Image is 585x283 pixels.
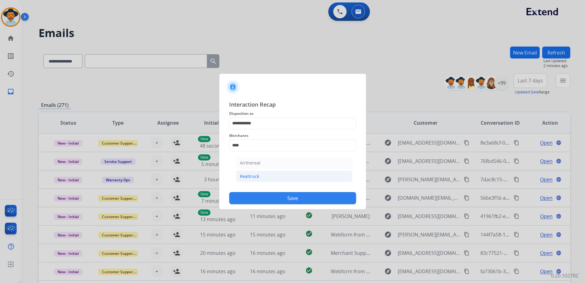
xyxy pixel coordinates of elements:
span: Interaction Recap [229,100,356,110]
div: Airthereal [240,160,260,166]
span: Disposition as [229,110,356,117]
span: Merchants [229,132,356,139]
img: contactIcon [225,80,240,94]
div: Realtruck [240,173,259,179]
p: 0.20.1027RC [551,272,579,279]
button: Save [229,192,356,204]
